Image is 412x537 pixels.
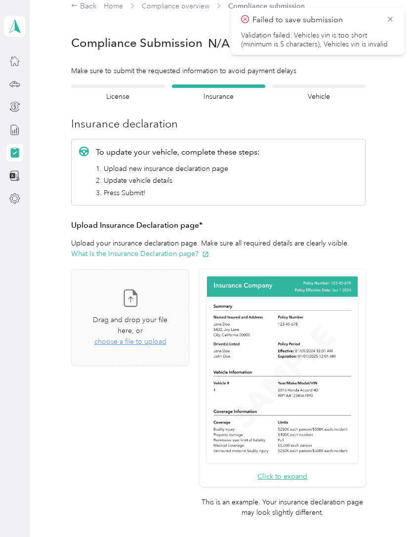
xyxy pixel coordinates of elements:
h4: Vehicle [272,91,366,102]
span: Compliance submission [228,1,305,11]
img: Sample insurance declaration [205,275,360,466]
div: Make sure to submit the requested information to avoid payment delays [71,66,366,76]
span: Drag and drop your file here, or [93,316,167,335]
p: Failed to save submission [252,14,379,26]
p: This is an example. Your insurance declaration page may look slightly different. [200,497,366,518]
button: Click to expand [257,471,307,482]
li: 2. Update vehicle details [96,175,260,186]
span: Drag and drop your file here, orchoose a file to upload [72,270,189,366]
a: Compliance overview [142,2,209,10]
button: What is the Insurance Declaration page? [71,248,209,259]
p: Upload your insurance declaration page. Make sure all required details are clearly visible. [71,238,366,259]
span: N/A [208,38,230,48]
h3: Insurance declaration [71,116,366,132]
div: Back [71,0,97,12]
a: Home [104,2,123,10]
iframe: Everlance-gr Chat Button Frame [357,482,412,537]
h4: Insurance [172,91,265,102]
h1: Compliance Submission [71,36,203,50]
li: Validation failed: Vehicles vin is too short (minimum is 5 characters), Vehicles vin is invalid [241,31,394,49]
h3: Upload Insurance Declaration page* [71,219,366,232]
p: To update your vehicle, complete these steps: [96,146,260,158]
li: 3. Press Submit! [96,188,260,198]
li: 1. Upload new insurance declaration page [96,164,260,174]
h4: License [71,91,165,102]
span: choose a file to upload [94,337,166,346]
